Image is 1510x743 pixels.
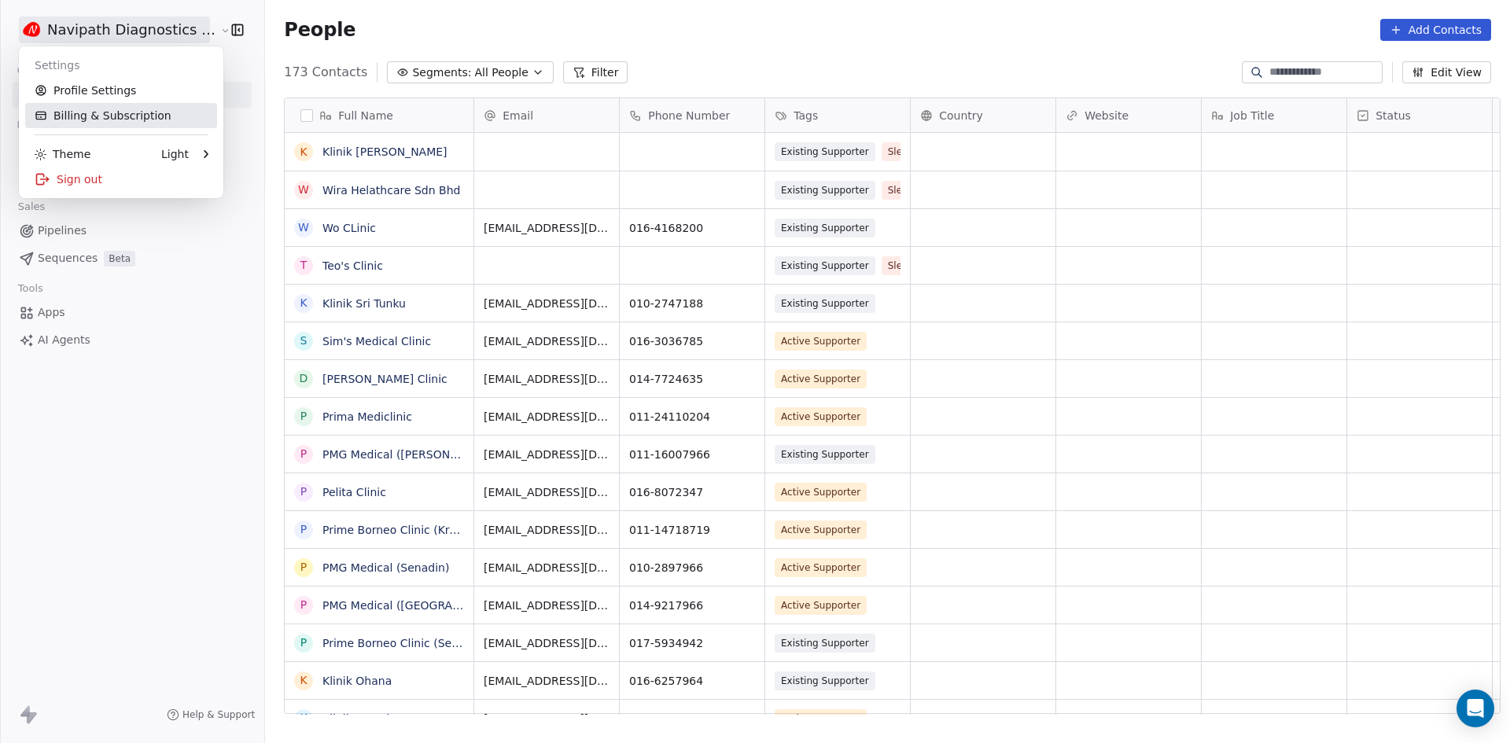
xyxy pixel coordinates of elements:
[161,146,189,162] div: Light
[25,103,217,128] a: Billing & Subscription
[25,78,217,103] a: Profile Settings
[25,53,217,78] div: Settings
[25,167,217,192] div: Sign out
[35,146,90,162] div: Theme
